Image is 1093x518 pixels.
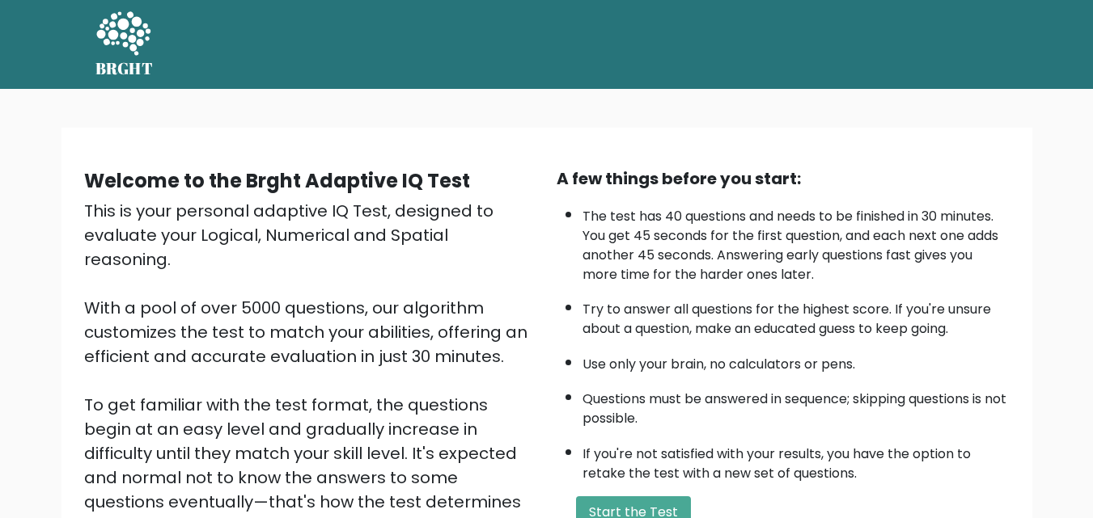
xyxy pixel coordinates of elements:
[583,292,1010,339] li: Try to answer all questions for the highest score. If you're unsure about a question, make an edu...
[583,199,1010,284] li: The test has 40 questions and needs to be finished in 30 minutes. You get 45 seconds for the firs...
[583,381,1010,428] li: Questions must be answered in sequence; skipping questions is not possible.
[583,347,1010,374] li: Use only your brain, no calculators or pens.
[95,6,154,82] a: BRGHT
[583,436,1010,483] li: If you're not satisfied with your results, you have the option to retake the test with a new set ...
[557,166,1010,191] div: A few things before you start:
[84,167,470,194] b: Welcome to the Brght Adaptive IQ Test
[95,59,154,78] h5: BRGHT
